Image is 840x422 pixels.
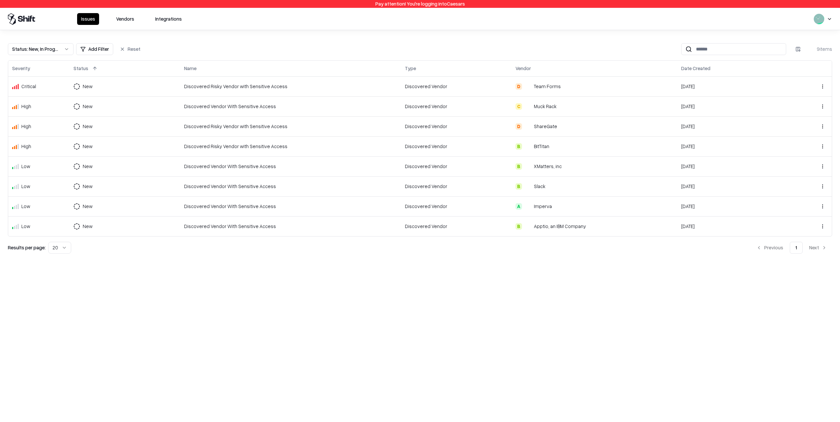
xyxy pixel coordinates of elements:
[806,46,832,52] div: 9 items
[405,65,416,72] div: Type
[515,83,522,90] div: D
[184,203,397,210] div: Discovered Vendor With Sensitive Access
[515,103,522,110] div: C
[184,163,397,170] div: Discovered Vendor With Sensitive Access
[21,163,30,170] div: Low
[515,183,522,190] div: B
[76,43,113,55] button: Add Filter
[405,143,508,150] div: Discovered Vendor
[790,242,803,254] button: 1
[83,83,93,90] div: New
[21,223,30,230] div: Low
[73,141,104,152] button: New
[405,203,508,210] div: Discovered Vendor
[405,83,508,90] div: Discovered Vendor
[534,143,549,150] div: BitTitan
[21,83,36,90] div: Critical
[515,65,531,72] div: Vendor
[12,65,30,72] div: Severity
[83,123,93,130] div: New
[534,183,545,190] div: Slack
[534,203,552,210] div: Imperva
[525,223,531,230] img: Apptio, an IBM Company
[405,223,508,230] div: Discovered Vendor
[534,223,586,230] div: Apptio, an IBM Company
[534,83,561,90] div: Team Forms
[405,183,508,190] div: Discovered Vendor
[73,81,104,92] button: New
[184,223,397,230] div: Discovered Vendor With Sensitive Access
[525,183,531,190] img: Slack
[21,143,31,150] div: High
[73,201,104,212] button: New
[405,123,508,130] div: Discovered Vendor
[8,244,46,251] p: Results per page:
[515,163,522,170] div: B
[73,101,104,112] button: New
[77,13,99,25] button: Issues
[184,183,397,190] div: Discovered Vendor With Sensitive Access
[534,163,562,170] div: XMatters, inc
[21,103,31,110] div: High
[515,123,522,130] div: D
[184,103,397,110] div: Discovered Vendor With Sensitive Access
[681,103,784,110] div: [DATE]
[83,223,93,230] div: New
[681,65,710,72] div: Date Created
[515,203,522,210] div: A
[525,103,531,110] img: Muck Rack
[534,123,557,130] div: ShareGate
[681,163,784,170] div: [DATE]
[73,121,104,132] button: New
[21,183,30,190] div: Low
[73,181,104,192] button: New
[184,83,397,90] div: Discovered Risky Vendor with Sensitive Access
[73,161,104,172] button: New
[525,163,531,170] img: xMatters, inc
[525,123,531,130] img: ShareGate
[515,143,522,150] div: B
[405,103,508,110] div: Discovered Vendor
[751,242,832,254] nav: pagination
[73,65,88,72] div: Status
[525,143,531,150] img: BitTitan
[12,46,59,52] div: Status : New, In Progress
[21,203,30,210] div: Low
[83,163,93,170] div: New
[525,203,531,210] img: Imperva
[83,183,93,190] div: New
[83,103,93,110] div: New
[116,43,144,55] button: Reset
[83,143,93,150] div: New
[405,163,508,170] div: Discovered Vendor
[184,123,397,130] div: Discovered Risky Vendor with Sensitive Access
[151,13,186,25] button: Integrations
[534,103,556,110] div: Muck Rack
[112,13,138,25] button: Vendors
[681,83,784,90] div: [DATE]
[73,221,104,232] button: New
[184,65,197,72] div: Name
[83,203,93,210] div: New
[681,183,784,190] div: [DATE]
[515,223,522,230] div: B
[21,123,31,130] div: High
[681,123,784,130] div: [DATE]
[525,83,531,90] img: Team Forms
[681,143,784,150] div: [DATE]
[184,143,397,150] div: Discovered Risky Vendor with Sensitive Access
[681,223,784,230] div: [DATE]
[681,203,784,210] div: [DATE]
